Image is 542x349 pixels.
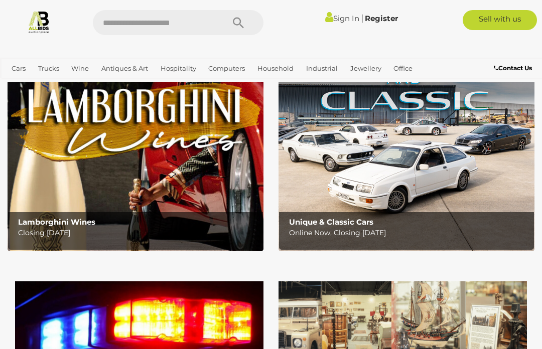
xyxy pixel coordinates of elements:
a: Trucks [34,60,63,77]
b: Lamborghini Wines [18,217,95,227]
a: Hospitality [157,60,200,77]
img: Allbids.com.au [27,10,51,34]
b: Unique & Classic Cars [289,217,373,227]
a: Household [253,60,298,77]
a: Register [365,14,398,23]
a: Unique & Classic Cars Unique & Classic Cars Online Now, Closing [DATE] [279,27,534,251]
a: Sign In [325,14,359,23]
a: Wine [67,60,93,77]
a: Lamborghini Wines Lamborghini Wines Closing [DATE] [8,27,263,251]
a: Sports [8,77,36,93]
a: [GEOGRAPHIC_DATA] [41,77,120,93]
p: Closing [DATE] [18,227,258,239]
button: Search [213,10,263,35]
span: | [361,13,363,24]
a: Jewellery [346,60,385,77]
a: Cars [8,60,30,77]
a: Contact Us [494,63,534,74]
p: Online Now, Closing [DATE] [289,227,529,239]
a: Industrial [302,60,342,77]
a: Antiques & Art [97,60,152,77]
a: Sell with us [463,10,537,30]
a: Computers [204,60,249,77]
img: Unique & Classic Cars [279,27,534,251]
a: Office [389,60,417,77]
img: Lamborghini Wines [8,27,263,251]
b: Contact Us [494,64,532,72]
